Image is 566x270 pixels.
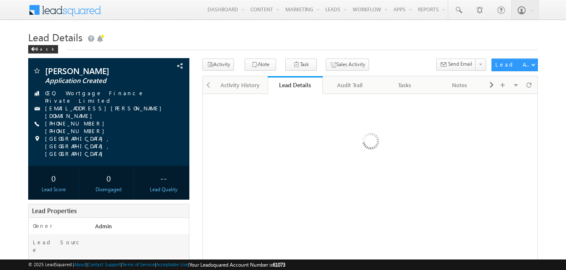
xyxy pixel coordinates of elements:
span: [PHONE_NUMBER] [PHONE_NUMBER] [45,120,175,135]
span: [PERSON_NAME] [45,67,144,75]
span: Send Email [448,60,472,68]
div: Tasks [384,80,425,90]
a: Acceptable Use [156,262,188,267]
a: [EMAIL_ADDRESS][PERSON_NAME][DOMAIN_NAME] [45,104,166,119]
label: Lead Source [33,238,87,254]
span: 61073 [273,262,285,268]
label: Owner [33,222,53,230]
a: Notes [432,76,487,94]
button: Lead Actions [492,59,538,71]
a: Terms of Service [122,262,155,267]
button: Task [285,59,317,71]
span: Application Created [45,77,144,85]
div: Lead Score [30,186,77,193]
div: 0 [30,170,77,186]
a: About [74,262,86,267]
button: Note [244,59,276,71]
button: Sales Activity [326,59,369,71]
div: 0 [85,170,132,186]
div: Disengaged [85,186,132,193]
div: Audit Trail [330,80,370,90]
span: [GEOGRAPHIC_DATA], [GEOGRAPHIC_DATA], [GEOGRAPHIC_DATA] [45,135,175,158]
span: © 2025 LeadSquared | | | | | [28,261,285,269]
img: Loading... [327,99,414,186]
div: -- [141,170,187,186]
div: Notes [439,80,479,90]
div: Back [28,45,58,53]
a: Activity History [213,76,268,94]
div: Lead Actions [495,61,531,68]
span: Your Leadsquared Account Number is [189,262,285,268]
span: CEO, Wortgage Finance Private Limited [45,89,175,104]
div: Lead Details [274,81,316,89]
div: Activity History [220,80,260,90]
a: Lead Details [268,76,322,94]
a: Back [28,45,62,52]
span: Lead Properties [32,206,77,215]
a: Tasks [377,76,432,94]
button: Activity [202,59,234,71]
a: Contact Support [88,262,121,267]
span: Lead Details [28,30,82,44]
a: Audit Trail [323,76,377,94]
span: Admin [95,222,112,230]
div: Lead Quality [141,186,187,193]
button: Send Email [436,59,476,71]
